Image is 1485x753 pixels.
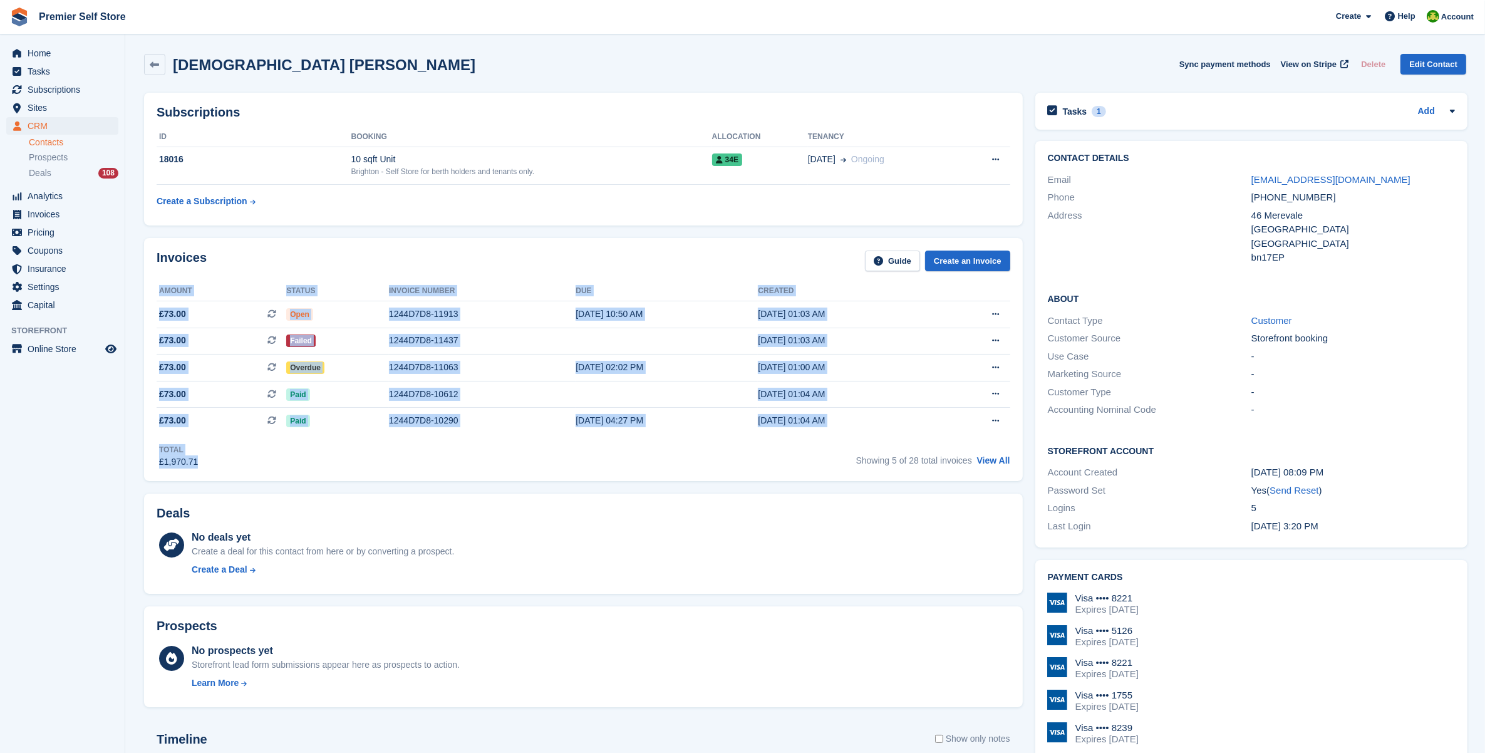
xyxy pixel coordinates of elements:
[1048,465,1251,480] div: Account Created
[159,444,198,455] div: Total
[192,563,247,576] div: Create a Deal
[192,677,460,690] a: Learn More
[389,414,576,427] div: 1244D7D8-10290
[576,308,758,321] div: [DATE] 10:50 AM
[28,117,103,135] span: CRM
[1075,734,1139,745] div: Expires [DATE]
[192,677,239,690] div: Learn More
[1048,292,1455,304] h2: About
[157,195,247,208] div: Create a Subscription
[1075,636,1139,648] div: Expires [DATE]
[1251,190,1455,205] div: [PHONE_NUMBER]
[159,361,186,374] span: £73.00
[6,224,118,241] a: menu
[29,151,118,164] a: Prospects
[159,334,186,347] span: £73.00
[865,251,920,271] a: Guide
[1048,444,1455,457] h2: Storefront Account
[6,242,118,259] a: menu
[1251,315,1292,326] a: Customer
[1048,501,1251,516] div: Logins
[1270,485,1318,496] a: Send Reset
[1276,54,1352,75] a: View on Stripe
[758,281,939,301] th: Created
[1047,722,1067,742] img: Visa Logo
[98,168,118,179] div: 108
[1251,237,1455,251] div: [GEOGRAPHIC_DATA]
[935,732,1010,745] label: Show only notes
[286,281,389,301] th: Status
[28,44,103,62] span: Home
[389,388,576,401] div: 1244D7D8-10612
[286,388,309,401] span: Paid
[808,153,836,166] span: [DATE]
[1047,657,1067,677] img: Visa Logo
[1400,54,1466,75] a: Edit Contact
[925,251,1010,271] a: Create an Invoice
[1251,465,1455,480] div: [DATE] 08:09 PM
[157,153,351,166] div: 18016
[1048,385,1251,400] div: Customer Type
[192,530,454,545] div: No deals yet
[1179,54,1271,75] button: Sync payment methods
[1048,403,1251,417] div: Accounting Nominal Code
[6,340,118,358] a: menu
[758,361,939,374] div: [DATE] 01:00 AM
[6,81,118,98] a: menu
[28,81,103,98] span: Subscriptions
[6,187,118,205] a: menu
[1075,668,1139,680] div: Expires [DATE]
[576,281,758,301] th: Due
[351,153,712,166] div: 10 sqft Unit
[1251,501,1455,516] div: 5
[1251,403,1455,417] div: -
[389,281,576,301] th: Invoice number
[758,308,939,321] div: [DATE] 01:03 AM
[1251,331,1455,346] div: Storefront booking
[28,260,103,278] span: Insurance
[1048,573,1455,583] h2: Payment cards
[29,167,51,179] span: Deals
[159,414,186,427] span: £73.00
[28,296,103,314] span: Capital
[173,56,475,73] h2: [DEMOGRAPHIC_DATA] [PERSON_NAME]
[1418,105,1435,119] a: Add
[192,658,460,672] div: Storefront lead form submissions appear here as prospects to action.
[351,127,712,147] th: Booking
[1266,485,1322,496] span: ( )
[6,260,118,278] a: menu
[286,308,313,321] span: Open
[576,414,758,427] div: [DATE] 04:27 PM
[34,6,131,27] a: Premier Self Store
[159,388,186,401] span: £73.00
[1251,367,1455,382] div: -
[808,127,958,147] th: Tenancy
[851,154,884,164] span: Ongoing
[1048,314,1251,328] div: Contact Type
[29,167,118,180] a: Deals 108
[712,153,742,166] span: 34E
[758,388,939,401] div: [DATE] 01:04 AM
[1047,690,1067,710] img: Visa Logo
[1048,153,1455,164] h2: Contact Details
[1048,484,1251,498] div: Password Set
[192,545,454,558] div: Create a deal for this contact from here or by converting a prospect.
[1075,593,1139,604] div: Visa •••• 8221
[1047,625,1067,645] img: Visa Logo
[159,455,198,469] div: £1,970.71
[1075,722,1139,734] div: Visa •••• 8239
[758,334,939,347] div: [DATE] 01:03 AM
[6,63,118,80] a: menu
[157,251,207,271] h2: Invoices
[389,361,576,374] div: 1244D7D8-11063
[1356,54,1390,75] button: Delete
[1398,10,1415,23] span: Help
[6,278,118,296] a: menu
[935,732,943,745] input: Show only notes
[28,340,103,358] span: Online Store
[1251,209,1455,223] div: 46 Merevale
[977,455,1010,465] a: View All
[192,643,460,658] div: No prospects yet
[1427,10,1439,23] img: Millie Walcroft
[10,8,29,26] img: stora-icon-8386f47178a22dfd0bd8f6a31ec36ba5ce8667c1dd55bd0f319d3a0aa187defe.svg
